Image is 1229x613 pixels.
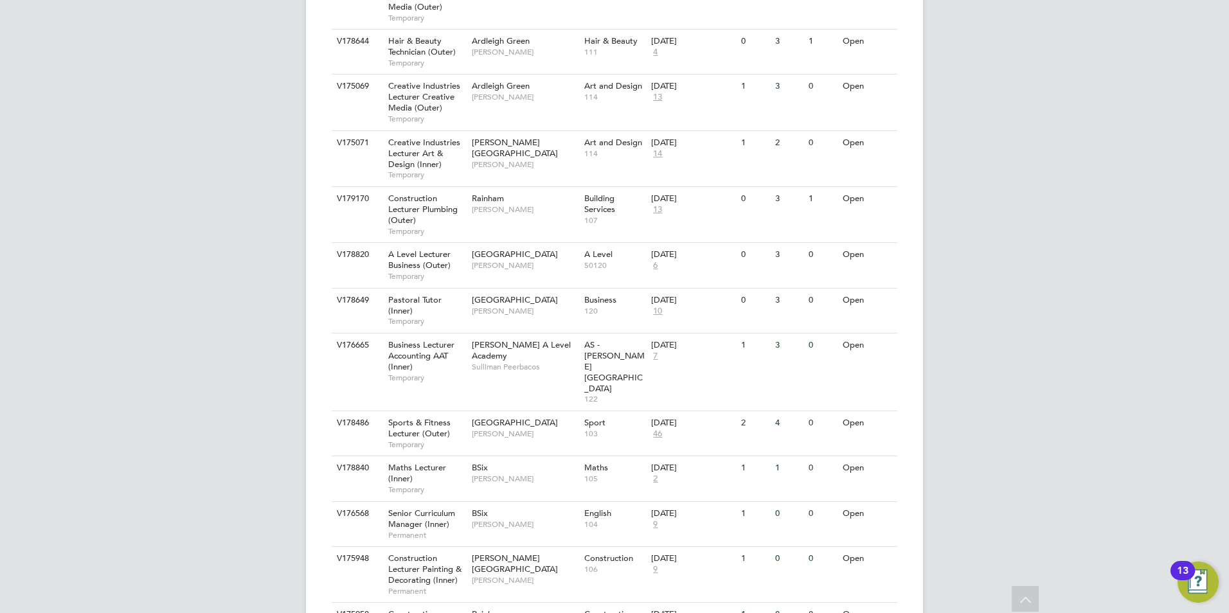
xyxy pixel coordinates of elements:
[388,137,460,170] span: Creative Industries Lecturer Art & Design (Inner)
[805,547,839,571] div: 0
[738,30,771,53] div: 0
[839,289,895,312] div: Open
[584,35,638,46] span: Hair & Beauty
[388,316,465,326] span: Temporary
[334,30,379,53] div: V178644
[772,187,805,211] div: 3
[772,502,805,526] div: 0
[772,456,805,480] div: 1
[472,80,530,91] span: Ardleigh Green
[839,456,895,480] div: Open
[388,508,455,529] span: Senior Curriculum Manager (Inner)
[388,114,465,124] span: Temporary
[388,35,456,57] span: Hair & Beauty Technician (Outer)
[584,260,645,271] span: 50120
[738,131,771,155] div: 1
[584,148,645,159] span: 114
[472,339,571,361] span: [PERSON_NAME] A Level Academy
[584,417,606,428] span: Sport
[805,75,839,98] div: 0
[472,362,578,372] span: Sulliman Peerbacos
[738,75,771,98] div: 1
[472,294,558,305] span: [GEOGRAPHIC_DATA]
[651,47,659,58] span: 4
[472,35,530,46] span: Ardleigh Green
[334,411,379,435] div: V178486
[805,30,839,53] div: 1
[651,193,735,204] div: [DATE]
[388,294,442,316] span: Pastoral Tutor (Inner)
[388,193,458,226] span: Construction Lecturer Plumbing (Outer)
[584,553,633,564] span: Construction
[584,429,645,439] span: 103
[651,564,659,575] span: 9
[651,36,735,47] div: [DATE]
[472,306,578,316] span: [PERSON_NAME]
[472,92,578,102] span: [PERSON_NAME]
[805,187,839,211] div: 1
[651,306,664,317] span: 10
[472,429,578,439] span: [PERSON_NAME]
[839,411,895,435] div: Open
[472,462,488,473] span: BSix
[839,547,895,571] div: Open
[472,417,558,428] span: [GEOGRAPHIC_DATA]
[738,456,771,480] div: 1
[472,249,558,260] span: [GEOGRAPHIC_DATA]
[472,193,504,204] span: Rainham
[1177,571,1189,587] div: 13
[472,204,578,215] span: [PERSON_NAME]
[388,226,465,236] span: Temporary
[472,553,558,574] span: [PERSON_NAME][GEOGRAPHIC_DATA]
[772,411,805,435] div: 4
[651,508,735,519] div: [DATE]
[584,394,645,404] span: 122
[472,474,578,484] span: [PERSON_NAME]
[388,373,465,383] span: Temporary
[472,159,578,170] span: [PERSON_NAME]
[772,333,805,357] div: 3
[334,243,379,267] div: V178820
[388,530,465,540] span: Permanent
[651,474,659,484] span: 2
[334,187,379,211] div: V179170
[839,187,895,211] div: Open
[388,271,465,281] span: Temporary
[772,547,805,571] div: 0
[334,75,379,98] div: V175069
[388,58,465,68] span: Temporary
[738,547,771,571] div: 1
[738,502,771,526] div: 1
[472,137,558,159] span: [PERSON_NAME][GEOGRAPHIC_DATA]
[651,204,664,215] span: 13
[388,13,465,23] span: Temporary
[584,508,611,519] span: English
[805,131,839,155] div: 0
[738,411,771,435] div: 2
[772,30,805,53] div: 3
[472,519,578,529] span: [PERSON_NAME]
[1178,562,1219,603] button: Open Resource Center, 13 new notifications
[584,215,645,226] span: 107
[839,30,895,53] div: Open
[805,456,839,480] div: 0
[738,333,771,357] div: 1
[388,462,446,484] span: Maths Lecturer (Inner)
[584,193,615,215] span: Building Services
[334,547,379,571] div: V175948
[584,339,645,394] span: AS - [PERSON_NAME][GEOGRAPHIC_DATA]
[584,137,642,148] span: Art and Design
[651,463,735,474] div: [DATE]
[334,289,379,312] div: V178649
[388,553,462,585] span: Construction Lecturer Painting & Decorating (Inner)
[805,411,839,435] div: 0
[388,170,465,180] span: Temporary
[388,586,465,596] span: Permanent
[584,47,645,57] span: 111
[772,289,805,312] div: 3
[805,333,839,357] div: 0
[805,502,839,526] div: 0
[651,519,659,530] span: 9
[584,474,645,484] span: 105
[584,306,645,316] span: 120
